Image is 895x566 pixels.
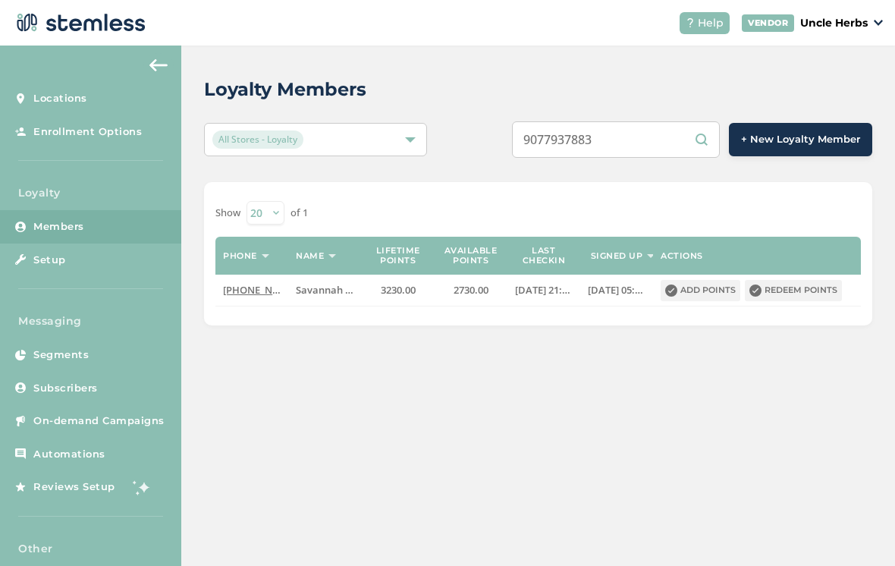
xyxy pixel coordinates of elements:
[369,246,426,266] label: Lifetime points
[290,206,308,221] label: of 1
[33,447,105,462] span: Automations
[653,237,861,275] th: Actions
[454,283,488,297] span: 2730.00
[588,283,659,297] span: [DATE] 05:13:14
[223,251,257,261] label: Phone
[33,219,84,234] span: Members
[741,132,860,147] span: + New Loyalty Member
[512,121,720,158] input: Search
[204,76,366,103] h2: Loyalty Members
[328,254,336,258] img: icon-sort-1e1d7615.svg
[149,59,168,71] img: icon-arrow-back-accent-c549486e.svg
[742,14,794,32] div: VENDOR
[33,253,66,268] span: Setup
[591,251,643,261] label: Signed up
[296,284,353,297] label: Savannah * V
[729,123,872,156] button: + New Loyalty Member
[369,284,426,297] label: 3230.00
[745,280,842,301] button: Redeem points
[127,472,157,502] img: glitter-stars-b7820f95.gif
[223,284,281,297] label: (907) 793-7883
[515,284,573,297] label: 2025-07-25 21:39:29
[33,480,115,495] span: Reviews Setup
[33,347,89,363] span: Segments
[647,254,655,258] img: icon-sort-1e1d7615.svg
[296,251,324,261] label: Name
[442,246,500,266] label: Available points
[874,20,883,26] img: icon_down-arrow-small-66adaf34.svg
[296,283,359,297] span: Savannah * V
[698,15,724,31] span: Help
[588,284,645,297] label: 2024-04-08 05:13:14
[12,8,146,38] img: logo-dark-0685b13c.svg
[33,124,142,140] span: Enrollment Options
[262,254,269,258] img: icon-sort-1e1d7615.svg
[800,15,868,31] p: Uncle Herbs
[515,283,586,297] span: [DATE] 21:39:29
[661,280,740,301] button: Add points
[33,413,165,429] span: On-demand Campaigns
[212,130,303,149] span: All Stores - Loyalty
[442,284,500,297] label: 2730.00
[515,246,573,266] label: Last checkin
[381,283,416,297] span: 3230.00
[33,91,87,106] span: Locations
[33,381,98,396] span: Subscribers
[819,493,895,566] iframe: Chat Widget
[223,283,310,297] span: [PHONE_NUMBER]
[215,206,240,221] label: Show
[686,18,695,27] img: icon-help-white-03924b79.svg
